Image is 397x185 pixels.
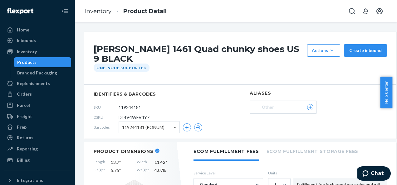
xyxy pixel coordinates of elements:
div: Products [17,59,37,65]
a: Replenishments [4,78,71,88]
div: Replenishments [17,80,50,87]
a: Freight [4,111,71,121]
span: Width [137,159,149,165]
a: Reporting [4,144,71,154]
a: Home [4,25,71,35]
li: Ecom Fulfillment Storage Fees [267,142,358,159]
span: DL4V4WFV4Y7 [119,114,149,121]
button: Close Navigation [59,5,71,17]
span: 4.07 lb [154,167,175,173]
span: Weight [137,167,149,173]
iframe: Opens a widget where you can chat to one of our agents [357,166,391,182]
span: Barcodes [94,125,119,130]
span: identifiers & barcodes [94,91,231,97]
a: Returns [4,133,71,143]
li: Ecom Fulfillment Fees [194,142,259,161]
div: Inventory [17,49,37,55]
div: Actions [312,47,336,54]
div: One-Node Supported [94,64,149,72]
div: Home [17,27,29,33]
span: " [119,159,121,165]
a: Parcel [4,100,71,110]
a: Inbounds [4,36,71,45]
button: Help Center [380,77,392,108]
a: Billing [4,155,71,165]
div: Reporting [17,146,38,152]
label: Units [268,170,288,176]
span: SKU [94,105,119,110]
button: Create inbound [344,44,387,57]
div: Returns [17,135,33,141]
span: " [119,168,121,173]
div: Prep [17,124,27,130]
a: Branded Packaging [14,68,71,78]
span: 5.75 [111,167,131,173]
span: 119244181 (PONUM) [122,122,164,133]
span: " [165,159,167,165]
div: Freight [17,113,32,120]
span: Height [94,167,105,173]
span: Length [94,159,105,165]
div: Billing [17,157,30,163]
div: Integrations [17,177,43,183]
a: Inventory [85,8,111,15]
button: Open Search Box [346,5,358,17]
button: Other [250,101,317,114]
span: DSKU [94,115,119,120]
button: Open account menu [373,5,386,17]
button: Open notifications [360,5,372,17]
div: Orders [17,91,32,97]
a: Inventory [4,47,71,57]
a: Product Detail [123,8,167,15]
a: Orders [4,89,71,99]
div: Parcel [17,102,30,108]
label: Service Level [194,170,263,176]
span: Other [262,104,277,110]
h2: Product Dimensions [94,149,154,154]
a: Products [14,57,71,67]
div: Inbounds [17,37,36,44]
img: Flexport logo [7,8,33,14]
h1: [PERSON_NAME] 1461 Quad chunky shoes US 9 BLACK [94,44,304,64]
span: 11.42 [154,159,175,165]
ol: breadcrumbs [80,2,172,21]
span: 13.7 [111,159,131,165]
div: Branded Packaging [17,70,57,76]
button: Actions [307,44,340,57]
h2: Aliases [250,91,387,96]
a: Prep [4,122,71,132]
